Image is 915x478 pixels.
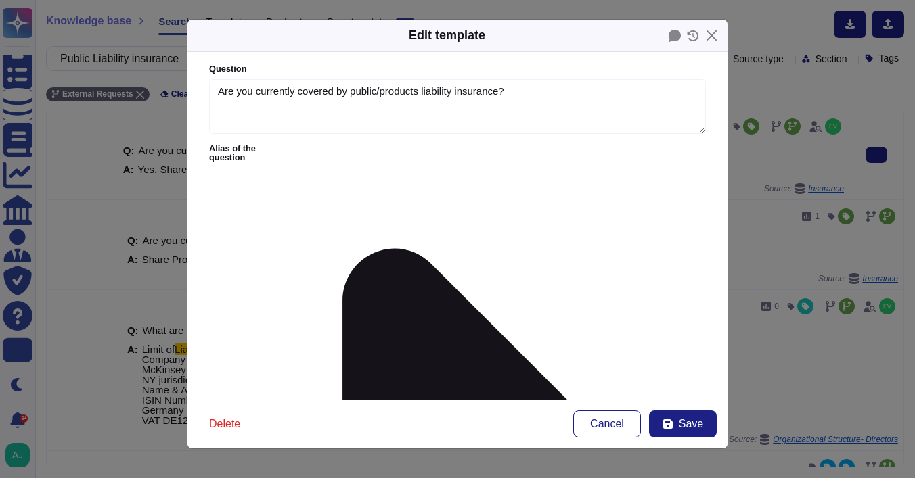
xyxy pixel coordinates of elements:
button: Save [649,410,717,437]
button: Cancel [573,410,641,437]
span: Delete [209,419,240,429]
label: Question [209,65,706,74]
button: Close [701,25,722,46]
div: Edit template [409,26,485,45]
textarea: Are you currently covered by public/products liability insurance? [209,79,706,135]
button: Delete [198,410,251,437]
span: Save [679,419,703,429]
span: Cancel [590,419,624,429]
